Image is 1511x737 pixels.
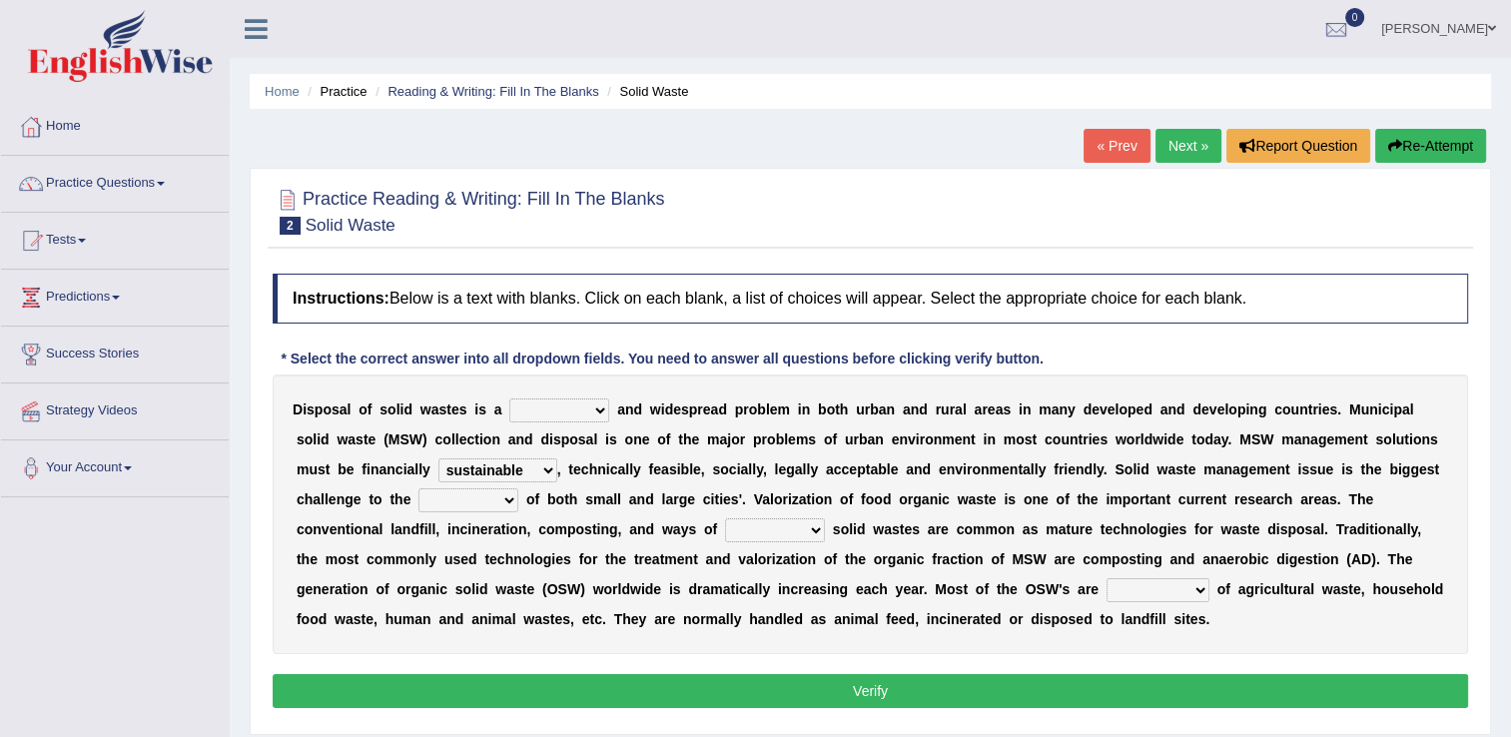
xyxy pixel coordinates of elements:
[1226,129,1370,163] button: Report Question
[625,461,629,477] b: l
[305,431,314,447] b: o
[1337,401,1341,417] b: .
[835,401,840,417] b: t
[303,401,307,417] b: i
[569,431,578,447] b: o
[1361,401,1370,417] b: u
[1004,431,1016,447] b: m
[681,401,689,417] b: s
[624,431,633,447] b: o
[369,431,377,447] b: e
[859,431,868,447] b: b
[982,401,987,417] b: r
[1025,431,1033,447] b: s
[589,461,598,477] b: h
[879,401,887,417] b: a
[494,401,502,417] b: a
[832,431,837,447] b: f
[718,401,727,417] b: d
[617,461,625,477] b: a
[1128,401,1136,417] b: p
[653,461,661,477] b: e
[1369,401,1378,417] b: n
[446,401,451,417] b: t
[1,156,229,206] a: Practice Questions
[962,431,971,447] b: n
[1409,431,1413,447] b: i
[766,401,770,417] b: l
[1070,431,1079,447] b: n
[451,401,459,417] b: e
[1334,431,1346,447] b: m
[1084,129,1149,163] a: « Prev
[1378,401,1382,417] b: i
[478,401,486,417] b: s
[788,431,796,447] b: e
[323,401,332,417] b: o
[1143,401,1152,417] b: d
[383,431,388,447] b: (
[886,401,895,417] b: n
[483,431,492,447] b: o
[824,431,833,447] b: o
[606,461,610,477] b: i
[649,461,654,477] b: f
[406,461,414,477] b: a
[396,401,400,417] b: l
[347,461,355,477] b: e
[1228,401,1237,417] b: o
[1354,431,1363,447] b: n
[955,401,963,417] b: a
[1216,401,1224,417] b: e
[1045,431,1053,447] b: c
[387,84,598,99] a: Reading & Writing: Fill In The Blanks
[326,461,331,477] b: t
[1245,401,1249,417] b: i
[578,431,586,447] b: s
[1092,431,1100,447] b: e
[337,431,348,447] b: w
[1389,401,1393,417] b: i
[753,431,762,447] b: p
[770,401,778,417] b: e
[892,431,900,447] b: e
[727,431,731,447] b: j
[1363,431,1368,447] b: t
[388,431,400,447] b: M
[757,401,766,417] b: b
[340,401,348,417] b: a
[459,401,467,417] b: s
[306,216,395,235] small: Solid Waste
[1375,129,1486,163] button: Re-Attempt
[602,82,688,101] li: Solid Waste
[573,461,581,477] b: e
[911,401,920,417] b: n
[1308,401,1313,417] b: t
[983,431,987,447] b: i
[442,431,451,447] b: o
[925,431,934,447] b: o
[491,431,500,447] b: n
[297,431,305,447] b: s
[1347,431,1355,447] b: e
[870,401,879,417] b: b
[403,461,407,477] b: i
[1213,431,1221,447] b: a
[434,431,442,447] b: c
[1310,431,1318,447] b: a
[1345,8,1365,27] span: 0
[364,431,369,447] b: t
[916,431,920,447] b: i
[1083,431,1088,447] b: r
[399,401,403,417] b: i
[338,461,347,477] b: b
[1176,401,1185,417] b: d
[386,461,395,477] b: n
[719,431,727,447] b: a
[784,431,788,447] b: l
[356,431,364,447] b: s
[1163,431,1167,447] b: i
[950,401,955,417] b: r
[1329,401,1337,417] b: s
[1299,401,1308,417] b: n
